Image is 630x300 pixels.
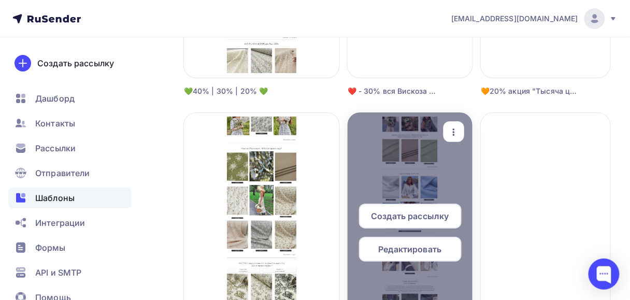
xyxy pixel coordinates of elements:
span: [EMAIL_ADDRESS][DOMAIN_NAME] [451,13,578,24]
span: Дашборд [35,92,75,105]
span: API и SMTP [35,266,81,279]
a: Формы [8,237,132,258]
div: Создать рассылку [37,57,114,69]
span: Интеграции [35,217,85,229]
a: Шаблоны [8,188,132,208]
a: Дашборд [8,88,132,109]
span: Шаблоны [35,192,75,204]
a: [EMAIL_ADDRESS][DOMAIN_NAME] [451,8,618,29]
span: Контакты [35,117,75,130]
span: Редактировать [379,243,442,255]
a: Контакты [8,113,132,134]
span: Рассылки [35,142,76,154]
span: Отправители [35,167,90,179]
span: Формы [35,241,66,254]
span: Создать рассылку [371,210,449,222]
a: Отправители [8,163,132,183]
div: 🧡20% акция "Тысяча цветов"🧡 [481,86,578,96]
div: ❤️️ - 30% вся Вискоза Штапель ❤️️ [348,86,441,96]
div: 💚40% | 30% | 20% 💚 [184,86,300,96]
a: Рассылки [8,138,132,159]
